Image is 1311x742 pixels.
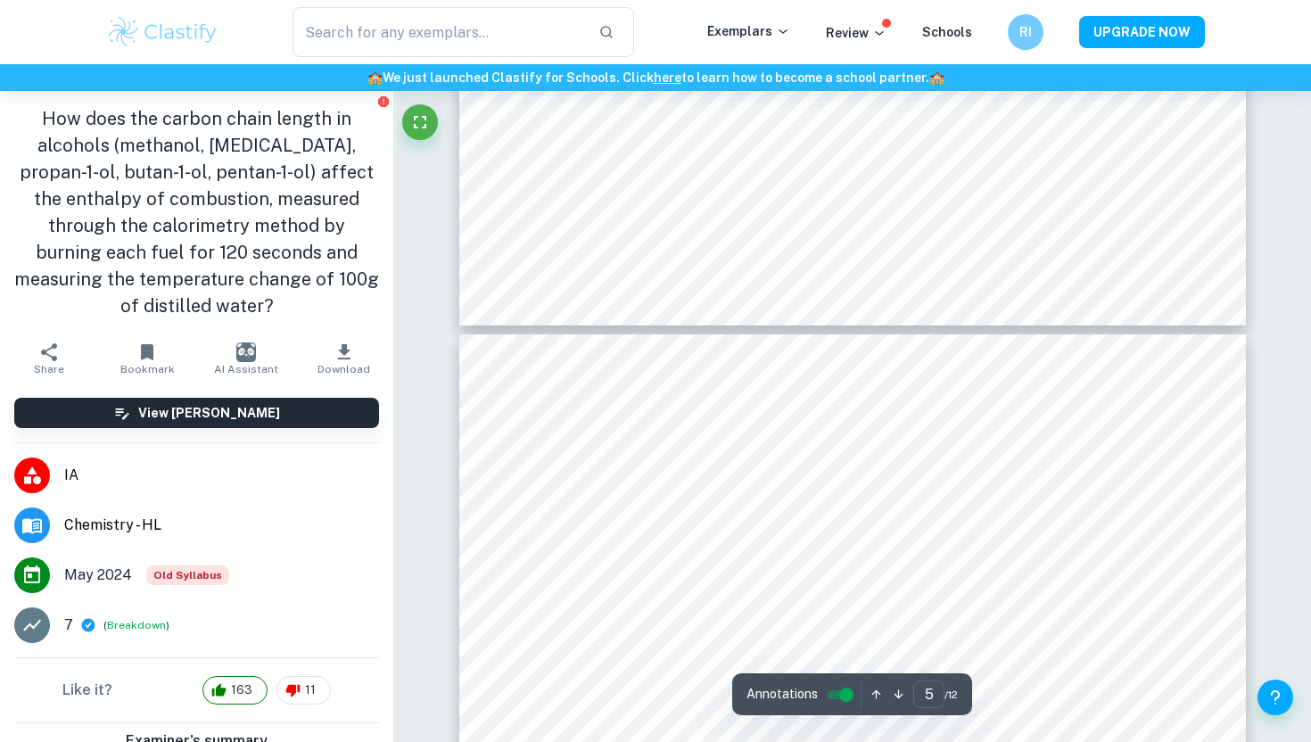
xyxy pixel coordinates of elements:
[64,515,379,536] span: Chemistry - HL
[1257,680,1293,715] button: Help and Feedback
[367,70,383,85] span: 🏫
[4,68,1307,87] h6: We just launched Clastify for Schools. Click to learn how to become a school partner.
[826,23,886,43] p: Review
[707,21,790,41] p: Exemplars
[103,617,169,634] span: ( )
[402,104,438,140] button: Fullscreen
[106,14,219,50] img: Clastify logo
[64,614,73,636] p: 7
[202,676,268,705] div: 163
[929,70,944,85] span: 🏫
[376,95,390,108] button: Report issue
[1079,16,1205,48] button: UPGRADE NOW
[293,7,584,57] input: Search for any exemplars...
[120,363,175,375] span: Bookmark
[317,363,370,375] span: Download
[276,676,331,705] div: 11
[146,565,229,585] div: Starting from the May 2025 session, the Chemistry IA requirements have changed. It's OK to refer ...
[197,334,295,383] button: AI Assistant
[295,681,326,699] span: 11
[34,363,64,375] span: Share
[746,685,818,704] span: Annotations
[146,565,229,585] span: Old Syllabus
[62,680,112,701] h6: Like it?
[922,25,972,39] a: Schools
[236,342,256,362] img: AI Assistant
[214,363,278,375] span: AI Assistant
[944,687,958,703] span: / 12
[1008,14,1043,50] button: RI
[64,465,379,486] span: IA
[295,334,393,383] button: Download
[98,334,196,383] button: Bookmark
[14,398,379,428] button: View [PERSON_NAME]
[138,403,280,423] h6: View [PERSON_NAME]
[654,70,681,85] a: here
[14,105,379,319] h1: How does the carbon chain length in alcohols (methanol, [MEDICAL_DATA], propan-1-ol, butan-1-ol, ...
[107,617,166,633] button: Breakdown
[221,681,262,699] span: 163
[64,565,132,586] span: May 2024
[1016,22,1036,42] h6: RI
